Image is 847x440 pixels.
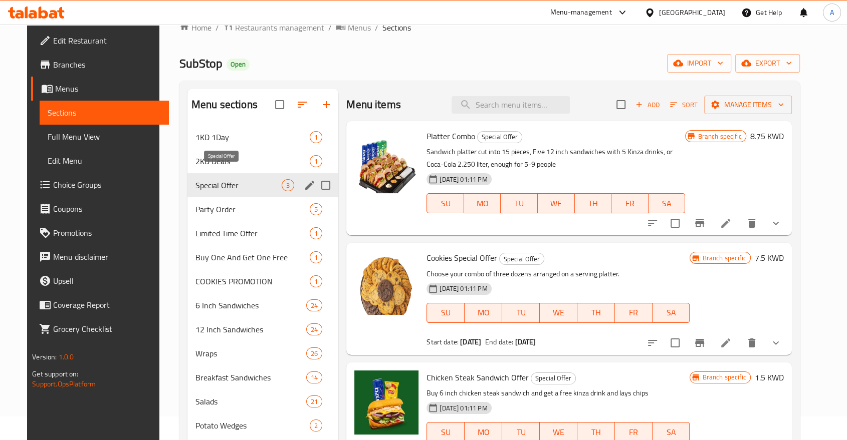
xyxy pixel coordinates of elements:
[634,99,661,111] span: Add
[501,193,538,213] button: TU
[195,323,306,335] div: 12 Inch Sandwiches
[314,93,338,117] button: Add section
[53,251,160,263] span: Menu disclaimer
[53,59,160,71] span: Branches
[40,149,168,173] a: Edit Menu
[740,331,764,355] button: delete
[354,251,418,315] img: Cookies Special Offer
[506,305,536,320] span: TU
[427,370,529,385] span: Chicken Steak Sandwich Offer
[668,97,700,113] button: Sort
[269,94,290,115] span: Select all sections
[477,131,522,143] div: Special Offer
[375,22,378,34] li: /
[187,341,338,365] div: Wraps26
[611,193,649,213] button: FR
[187,413,338,437] div: Potato Wedges2
[577,303,615,323] button: TH
[720,337,732,349] a: Edit menu item
[310,155,322,167] div: items
[48,155,160,167] span: Edit Menu
[665,213,686,234] span: Select to update
[306,371,322,383] div: items
[755,251,784,265] h6: 7.5 KWD
[235,22,324,34] span: Restaurants management
[712,99,784,111] span: Manage items
[31,221,168,245] a: Promotions
[195,347,306,359] span: Wraps
[675,57,723,70] span: import
[31,53,168,77] a: Branches
[227,59,250,71] div: Open
[223,21,324,34] a: Restaurants management
[195,395,306,407] span: Salads
[764,331,788,355] button: show more
[665,332,686,353] span: Select to update
[195,275,310,287] span: COOKIES PROMOTION
[187,173,338,197] div: Special Offer3edit
[465,303,502,323] button: MO
[515,335,536,348] b: [DATE]
[310,205,322,214] span: 5
[40,101,168,125] a: Sections
[615,303,653,323] button: FR
[310,227,322,239] div: items
[354,129,418,193] img: Platter Combo
[653,303,690,323] button: SA
[478,131,522,143] span: Special Offer
[290,93,314,117] span: Sort sections
[310,251,322,263] div: items
[307,349,322,358] span: 26
[631,97,664,113] button: Add
[436,403,491,413] span: [DATE] 01:11 PM
[310,253,322,262] span: 1
[348,22,371,34] span: Menus
[688,211,712,235] button: Branch-specific-item
[306,347,322,359] div: items
[436,175,491,184] span: [DATE] 01:11 PM
[550,7,612,19] div: Menu-management
[48,131,160,143] span: Full Menu View
[53,203,160,215] span: Coupons
[216,22,219,34] li: /
[464,193,501,213] button: MO
[581,305,611,320] span: TH
[688,331,712,355] button: Branch-specific-item
[431,425,461,439] span: SU
[187,245,338,269] div: Buy One And Get One Free1
[657,305,686,320] span: SA
[195,299,306,311] span: 6 Inch Sandwiches
[452,96,570,114] input: search
[436,284,491,293] span: [DATE] 01:11 PM
[53,179,160,191] span: Choice Groups
[282,179,294,191] div: items
[544,305,573,320] span: WE
[191,97,258,112] h2: Menu sections
[336,21,371,34] a: Menus
[469,305,498,320] span: MO
[187,269,338,293] div: COOKIES PROMOTION1
[506,425,536,439] span: TU
[195,419,310,431] span: Potato Wedges
[195,227,310,239] span: Limited Time Offer
[31,269,168,293] a: Upsell
[427,268,690,280] p: Choose your combo of three dozens arranged on a serving platter.
[195,371,306,383] span: Breakfast Sandwiches
[187,389,338,413] div: Salads21
[659,7,725,18] div: [GEOGRAPHIC_DATA]
[431,196,460,211] span: SU
[427,129,475,144] span: Platter Combo
[310,133,322,142] span: 1
[195,131,310,143] span: 1KD 1Day
[499,253,544,265] div: Special Offer
[306,323,322,335] div: items
[32,350,57,363] span: Version:
[538,193,575,213] button: WE
[664,97,704,113] span: Sort items
[694,132,745,141] span: Branch specific
[31,293,168,317] a: Coverage Report
[31,317,168,341] a: Grocery Checklist
[310,229,322,238] span: 1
